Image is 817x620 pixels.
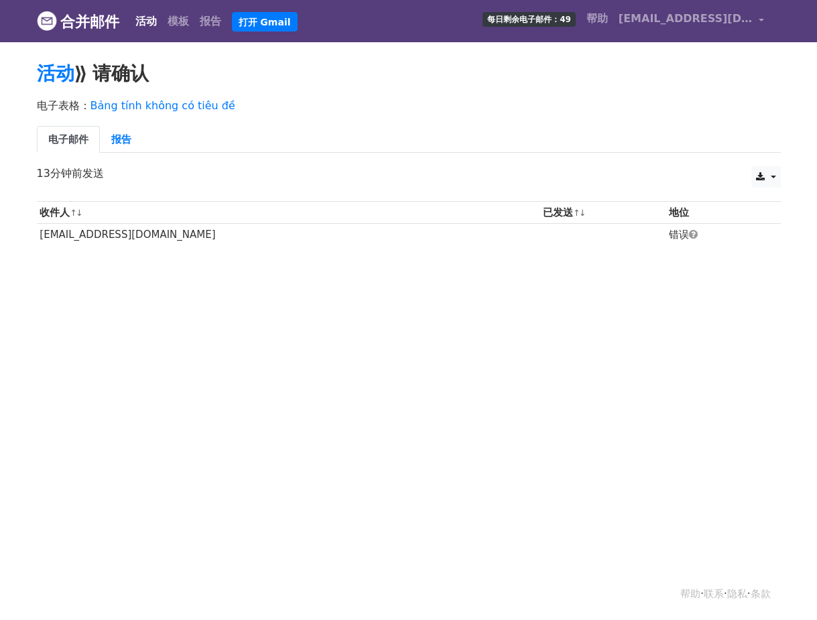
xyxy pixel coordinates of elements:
font: 已发送 [543,206,573,219]
font: · [747,588,751,600]
a: 每日剩余电子邮件：49 [477,5,581,32]
font: [EMAIL_ADDRESS][DOMAIN_NAME] [40,229,215,241]
a: ↓ [76,208,83,218]
a: 活动 [130,8,162,35]
img: MergeMail 徽标 [37,11,57,31]
font: · [724,588,727,600]
a: ↑ [70,208,77,218]
font: 打开 Gmail [239,16,291,27]
a: 帮助 [581,5,613,32]
font: 活动 [135,15,157,27]
font: 电子表格： [37,99,90,112]
iframe: 聊天小工具 [750,556,817,620]
a: ↓ [579,208,586,218]
a: 电子邮件 [37,126,100,153]
a: 活动 [37,62,74,84]
font: 合并邮件 [60,13,119,30]
font: 13分钟前发送 [37,167,104,180]
a: 帮助 [680,588,700,600]
font: 每日剩余电子邮件：49 [487,15,571,24]
font: · [700,588,704,600]
font: 收件人 [40,206,70,219]
font: 报告 [111,133,131,145]
font: 帮助 [586,12,608,25]
a: 报告 [194,8,227,35]
font: 地位 [669,206,689,219]
a: 打开 Gmail [232,12,298,32]
a: ↑ [573,208,580,218]
font: 模板 [168,15,189,27]
a: 报告 [100,126,143,153]
font: 错误 [669,229,689,241]
a: 合并邮件 [37,7,119,36]
a: [EMAIL_ADDRESS][DOMAIN_NAME] [613,5,770,37]
font: 报告 [200,15,221,27]
a: 模板 [162,8,194,35]
font: ⟫ 请确认 [74,62,149,84]
a: 联系 [704,588,724,600]
a: Bảng tính không có tiêu đề [90,99,235,112]
div: 聊天小组件 [750,556,817,620]
font: 电子邮件 [48,133,88,145]
a: 隐私 [727,588,747,600]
